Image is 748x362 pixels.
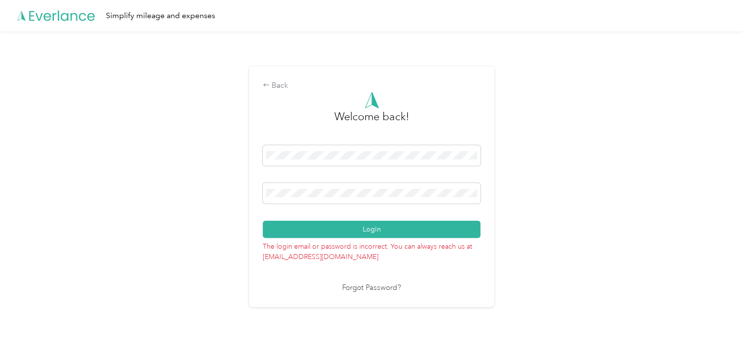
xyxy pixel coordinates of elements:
[342,283,401,294] a: Forgot Password?
[263,221,480,238] button: Login
[263,238,480,262] p: The login email or password is incorrect. You can always reach us at [EMAIL_ADDRESS][DOMAIN_NAME]
[263,80,480,92] div: Back
[106,10,215,22] div: Simplify mileage and expenses
[334,108,409,135] h3: greeting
